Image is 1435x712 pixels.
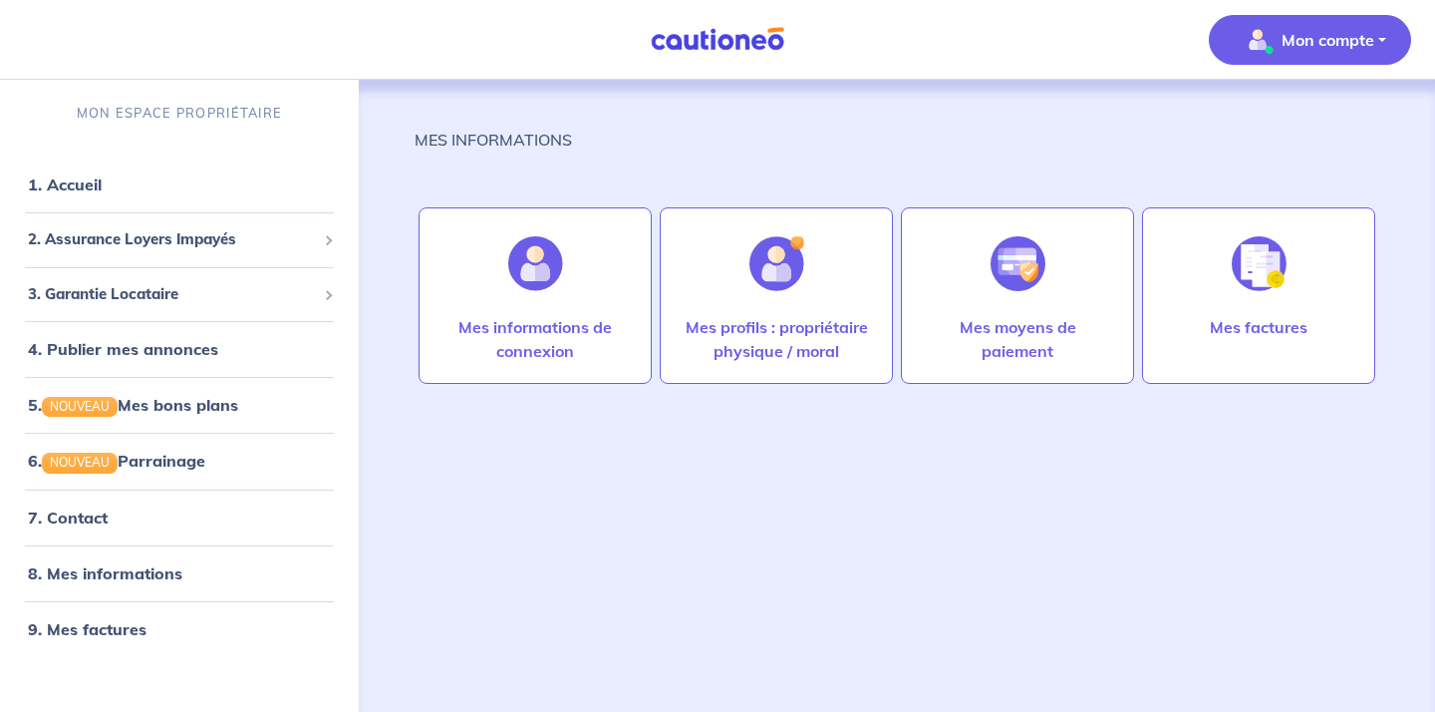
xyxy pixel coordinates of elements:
div: 2. Assurance Loyers Impayés [8,220,351,259]
div: 1. Accueil [8,165,351,204]
p: Mes factures [1210,315,1307,339]
a: 4. Publier mes annonces [28,339,218,359]
span: 3. Garantie Locataire [28,283,316,306]
p: MON ESPACE PROPRIÉTAIRE [77,104,282,123]
p: MES INFORMATIONS [415,128,572,152]
a: 9. Mes factures [28,619,146,639]
div: 3. Garantie Locataire [8,275,351,314]
p: Mon compte [1282,28,1374,52]
img: Cautioneo [643,27,792,52]
button: illu_account_valid_menu.svgMon compte [1209,15,1411,65]
div: 5.NOUVEAUMes bons plans [8,385,351,425]
div: 9. Mes factures [8,609,351,649]
a: 8. Mes informations [28,563,182,583]
div: 7. Contact [8,498,351,537]
a: 7. Contact [28,508,108,528]
p: Mes moyens de paiement [922,315,1113,363]
img: illu_account_add.svg [749,236,804,291]
p: Mes informations de connexion [439,315,631,363]
div: 6.NOUVEAUParrainage [8,441,351,481]
div: 8. Mes informations [8,553,351,593]
a: 5.NOUVEAUMes bons plans [28,395,238,415]
p: Mes profils : propriétaire physique / moral [681,315,872,363]
a: 6.NOUVEAUParrainage [28,451,205,471]
div: 4. Publier mes annonces [8,329,351,369]
img: illu_invoice.svg [1232,236,1287,291]
img: illu_account.svg [508,236,563,291]
img: illu_credit_card_no_anim.svg [991,236,1045,291]
a: 1. Accueil [28,175,102,194]
span: 2. Assurance Loyers Impayés [28,228,316,251]
img: illu_account_valid_menu.svg [1242,24,1274,56]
